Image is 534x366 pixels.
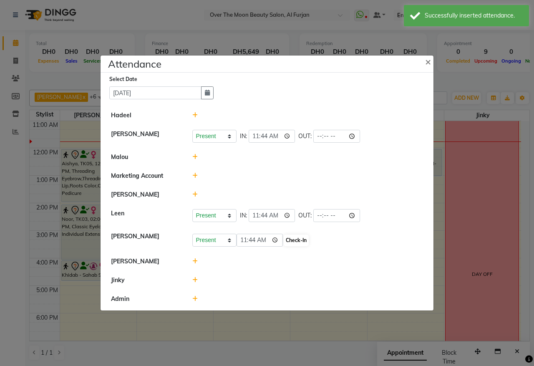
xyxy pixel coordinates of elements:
[418,50,439,73] button: Close
[105,276,186,285] div: Jinky
[240,132,247,141] span: IN:
[105,153,186,162] div: Malou
[105,232,186,247] div: [PERSON_NAME]
[105,130,186,143] div: [PERSON_NAME]
[105,172,186,180] div: Marketing Account
[240,211,247,220] span: IN:
[298,132,312,141] span: OUT:
[105,209,186,222] div: Leen
[425,11,523,20] div: Successfully inserted attendance.
[109,86,202,99] input: Select date
[105,190,186,199] div: [PERSON_NAME]
[109,76,137,83] label: Select Date
[298,211,312,220] span: OUT:
[105,111,186,120] div: Hadeel
[105,295,186,303] div: Admin
[425,55,431,68] span: ×
[284,235,309,246] button: Check-In
[108,56,161,71] h4: Attendance
[105,257,186,266] div: [PERSON_NAME]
